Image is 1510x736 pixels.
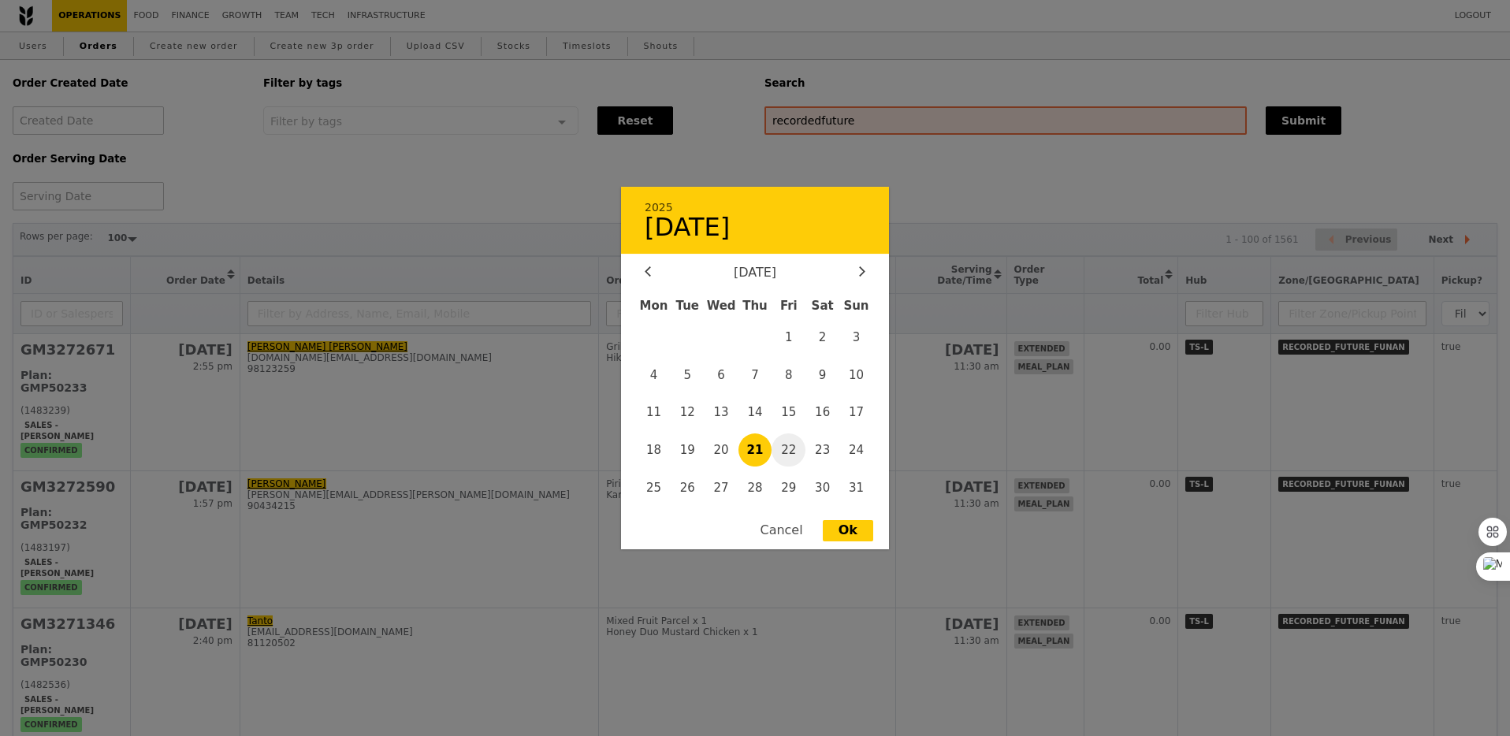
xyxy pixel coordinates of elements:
[772,470,805,504] span: 29
[637,433,671,467] span: 18
[738,358,772,392] span: 7
[705,396,738,429] span: 13
[839,396,873,429] span: 17
[738,292,772,320] div: Thu
[805,396,839,429] span: 16
[805,470,839,504] span: 30
[671,470,705,504] span: 26
[839,470,873,504] span: 31
[805,320,839,354] span: 2
[772,396,805,429] span: 15
[645,201,865,214] div: 2025
[839,320,873,354] span: 3
[705,433,738,467] span: 20
[637,358,671,392] span: 4
[637,396,671,429] span: 11
[839,292,873,320] div: Sun
[671,433,705,467] span: 19
[805,358,839,392] span: 9
[645,266,865,281] div: [DATE]
[671,396,705,429] span: 12
[671,358,705,392] span: 5
[772,358,805,392] span: 8
[645,214,865,240] div: [DATE]
[705,470,738,504] span: 27
[738,396,772,429] span: 14
[637,292,671,320] div: Mon
[772,433,805,467] span: 22
[744,520,818,541] div: Cancel
[671,292,705,320] div: Tue
[738,470,772,504] span: 28
[705,358,738,392] span: 6
[823,520,873,541] div: Ok
[805,292,839,320] div: Sat
[772,292,805,320] div: Fri
[839,358,873,392] span: 10
[705,292,738,320] div: Wed
[637,470,671,504] span: 25
[772,320,805,354] span: 1
[839,433,873,467] span: 24
[805,433,839,467] span: 23
[738,433,772,467] span: 21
